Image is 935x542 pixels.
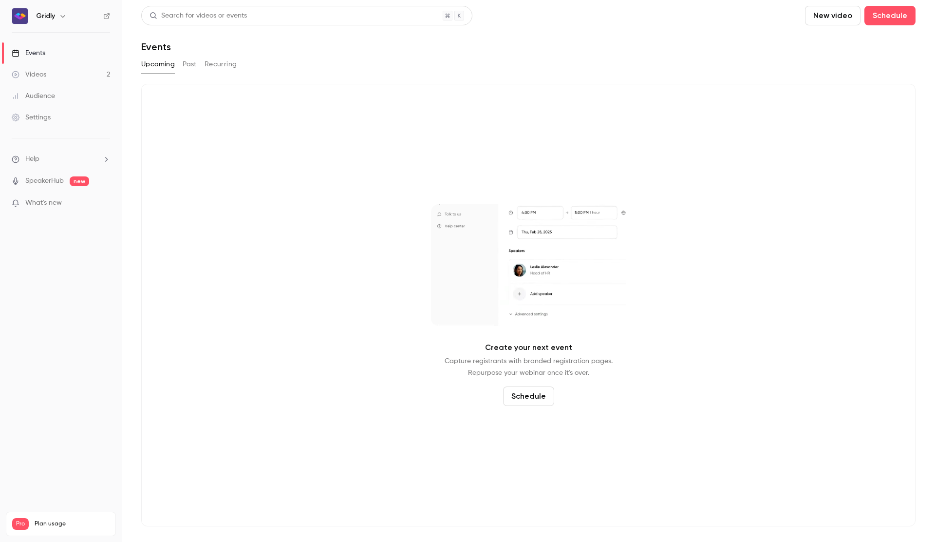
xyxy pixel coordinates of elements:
img: tab_domain_overview_orange.svg [26,57,34,64]
button: Schedule [864,6,916,25]
span: Pro [12,518,29,530]
div: Settings [12,113,51,122]
div: Events [12,48,45,58]
div: Videos [12,70,46,79]
div: v 4.0.25 [27,16,48,23]
button: Upcoming [141,57,175,72]
a: SpeakerHub [25,176,64,186]
span: new [70,176,89,186]
p: Create your next event [485,342,572,353]
div: Domain: [DOMAIN_NAME] [25,25,107,33]
div: Search for videos or events [150,11,247,21]
button: New video [805,6,860,25]
img: logo_orange.svg [16,16,23,23]
h1: Events [141,41,171,53]
img: website_grey.svg [16,25,23,33]
div: Audience [12,91,55,101]
div: Domain Overview [37,58,87,64]
button: Past [183,57,197,72]
img: Gridly [12,8,28,24]
h6: Gridly [36,11,55,21]
p: Capture registrants with branded registration pages. Repurpose your webinar once it's over. [445,355,613,379]
img: tab_keywords_by_traffic_grey.svg [97,57,105,64]
button: Schedule [503,387,554,406]
span: Plan usage [35,520,110,528]
span: Help [25,154,39,164]
button: Recurring [205,57,237,72]
span: What's new [25,198,62,208]
li: help-dropdown-opener [12,154,110,164]
iframe: Noticeable Trigger [98,199,110,208]
div: Keywords by Traffic [108,58,164,64]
